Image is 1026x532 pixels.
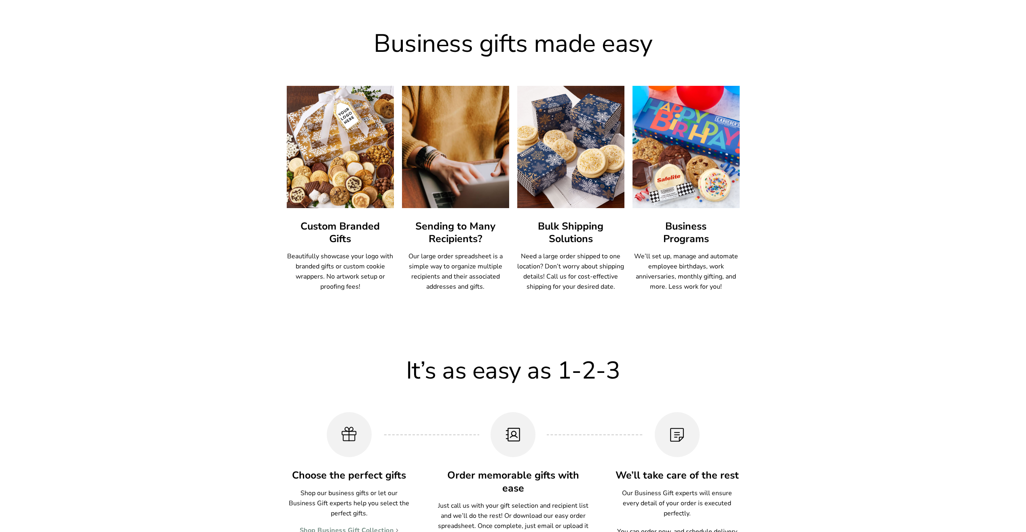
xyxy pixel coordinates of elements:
[633,86,740,208] img: Business Programs
[287,251,394,292] p: Beautifully showcase your logo with branded gifts or custom cookie wrappers. No artwork setup or ...
[504,426,523,444] img: Order memorable gifts with ease
[438,469,589,494] h3: Order memorable gifts with ease
[287,469,412,482] h3: Choose the perfect gifts
[287,488,412,519] p: Shop our business gifts or let our Business Gift experts help you select the perfect gifts.
[517,86,624,208] img: Bulk Shipping Solutions
[340,426,358,444] img: Choose the perfect gifts
[517,251,624,292] p: Need a large order shipped to one location? Don’t worry about shipping details! Call us for cost-...
[287,30,740,57] h2: Business gifts made easy
[402,86,509,208] img: Sending to Many Recipients?
[633,220,740,245] h3: Business Programs
[281,80,399,214] img: Custom Branded Gifts
[402,220,509,245] h3: Sending to Many Recipients?
[517,220,624,245] h3: Bulk Shipping Solutions
[402,251,509,292] p: Our large order spreadsheet is a simple way to organize multiple recipients and their associated ...
[287,220,394,245] h3: Custom Branded Gifts
[668,426,686,444] img: We’ll take care of the rest
[615,469,740,482] h3: We’ll take care of the rest
[287,357,740,384] h2: It’s as easy as 1-2-3
[615,488,740,519] p: Our Business Gift experts will ensure every detail of your order is executed perfectly.
[633,251,740,292] p: We’ll set up, manage and automate employee birthdays, work anniversaries, monthly gifting, and mo...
